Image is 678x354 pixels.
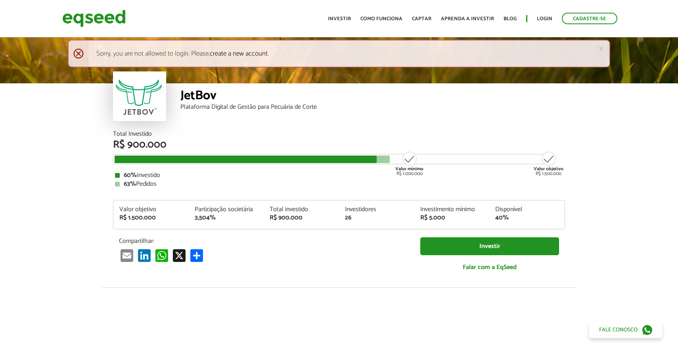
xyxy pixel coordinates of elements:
p: Compartilhar: [119,237,408,245]
a: Aprenda a investir [441,16,494,21]
a: Como funciona [360,16,402,21]
a: WhatsApp [154,249,170,262]
div: R$ 1.000.000 [395,151,424,176]
a: × [599,44,603,53]
a: LinkedIn [136,249,152,262]
a: Investir [328,16,351,21]
div: Investido [115,172,563,179]
div: 40% [495,215,559,221]
div: Investimento mínimo [420,206,484,213]
a: Cadastre-se [562,13,617,24]
div: 3,504% [195,215,258,221]
a: Investir [420,237,559,255]
div: Investidores [345,206,408,213]
a: Fale conosco [589,321,662,338]
div: Disponível [495,206,559,213]
a: create a new account [210,50,268,57]
div: R$ 1.500.000 [119,215,183,221]
strong: Valor mínimo [395,165,423,173]
img: EqSeed [62,8,126,29]
div: 26 [345,215,408,221]
div: R$ 900.000 [113,140,565,150]
a: Email [119,249,135,262]
a: Compartilhar [189,249,205,262]
a: Falar com a EqSeed [420,259,559,275]
a: Login [537,16,552,21]
strong: Valor objetivo [534,165,563,173]
div: JetBov [180,89,565,104]
div: R$ 900.000 [270,215,333,221]
strong: 60% [124,170,137,181]
div: R$ 5.000 [420,215,484,221]
a: Captar [412,16,431,21]
div: Total Investido [113,131,565,137]
div: Pedidos [115,181,563,187]
div: Valor objetivo [119,206,183,213]
a: X [171,249,187,262]
div: Plataforma Digital de Gestão para Pecuária de Corte [180,104,565,110]
strong: 63% [124,179,136,189]
div: R$ 1.500.000 [534,151,563,176]
div: Participação societária [195,206,258,213]
div: Sorry, you are not allowed to login. Please, . [68,40,610,67]
div: Total investido [270,206,333,213]
a: Blog [504,16,517,21]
